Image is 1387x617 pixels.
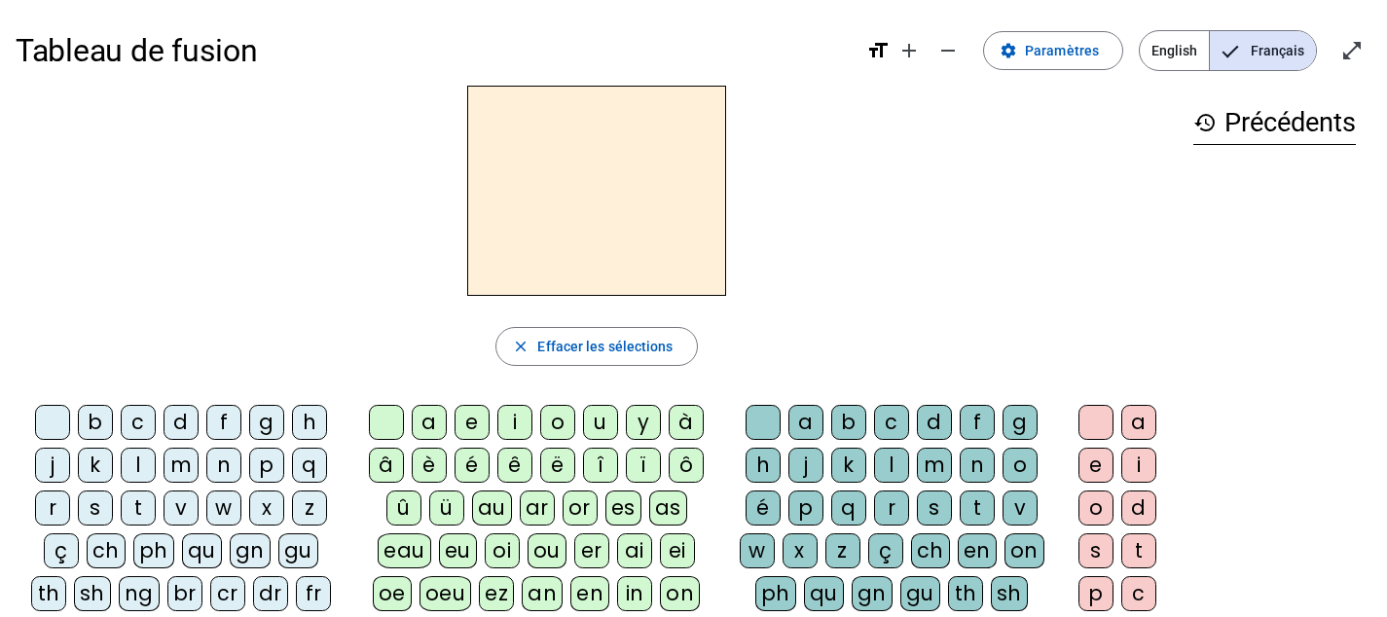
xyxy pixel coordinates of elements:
div: on [660,576,700,611]
div: t [121,490,156,526]
mat-icon: close [512,338,529,355]
div: es [605,490,641,526]
div: ch [87,533,126,568]
span: Français [1210,31,1316,70]
div: qu [182,533,222,568]
div: g [249,405,284,440]
div: sh [74,576,111,611]
div: u [583,405,618,440]
div: gu [278,533,318,568]
div: q [831,490,866,526]
div: v [164,490,199,526]
mat-icon: remove [936,39,960,62]
div: a [1121,405,1156,440]
button: Diminuer la taille de la police [929,31,967,70]
div: eu [439,533,477,568]
div: t [1121,533,1156,568]
div: o [1078,490,1113,526]
div: oeu [420,576,472,611]
div: w [206,490,241,526]
div: h [746,448,781,483]
h3: Précédents [1193,101,1356,145]
button: Paramètres [983,31,1123,70]
div: f [960,405,995,440]
div: m [164,448,199,483]
div: m [917,448,952,483]
div: g [1003,405,1038,440]
div: c [1121,576,1156,611]
div: v [1003,490,1038,526]
div: y [626,405,661,440]
div: fr [296,576,331,611]
div: k [78,448,113,483]
div: z [292,490,327,526]
div: ç [868,533,903,568]
div: cr [210,576,245,611]
div: i [497,405,532,440]
div: ai [617,533,652,568]
div: ë [540,448,575,483]
div: ç [44,533,79,568]
mat-icon: settings [1000,42,1017,59]
div: or [563,490,598,526]
div: à [669,405,704,440]
div: qu [804,576,844,611]
div: r [874,490,909,526]
mat-icon: add [897,39,921,62]
div: d [917,405,952,440]
span: English [1140,31,1209,70]
div: q [292,448,327,483]
div: z [825,533,860,568]
span: Paramètres [1025,39,1099,62]
div: é [455,448,490,483]
div: p [788,490,823,526]
div: c [121,405,156,440]
div: an [522,576,563,611]
mat-icon: history [1193,111,1217,134]
div: ï [626,448,661,483]
div: p [1078,576,1113,611]
div: en [570,576,609,611]
div: j [788,448,823,483]
div: gu [900,576,940,611]
div: n [206,448,241,483]
div: k [831,448,866,483]
div: b [831,405,866,440]
div: c [874,405,909,440]
div: o [1003,448,1038,483]
div: ü [429,490,464,526]
div: ar [520,490,555,526]
div: as [649,490,687,526]
button: Augmenter la taille de la police [890,31,929,70]
div: au [472,490,512,526]
div: sh [991,576,1028,611]
div: f [206,405,241,440]
div: eau [378,533,431,568]
div: th [31,576,66,611]
mat-icon: open_in_full [1340,39,1364,62]
div: oe [373,576,412,611]
div: i [1121,448,1156,483]
div: ê [497,448,532,483]
div: ô [669,448,704,483]
div: d [164,405,199,440]
div: en [958,533,997,568]
div: p [249,448,284,483]
div: br [167,576,202,611]
div: î [583,448,618,483]
div: l [874,448,909,483]
div: gn [230,533,271,568]
div: ph [755,576,796,611]
div: j [35,448,70,483]
div: s [1078,533,1113,568]
div: o [540,405,575,440]
div: a [412,405,447,440]
span: Effacer les sélections [537,335,673,358]
div: ng [119,576,160,611]
div: e [455,405,490,440]
div: er [574,533,609,568]
div: è [412,448,447,483]
div: r [35,490,70,526]
div: s [78,490,113,526]
div: gn [852,576,893,611]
